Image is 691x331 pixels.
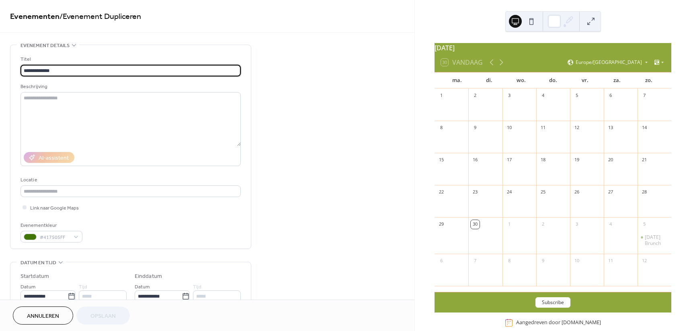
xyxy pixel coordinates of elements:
div: 13 [606,123,615,132]
div: zo. [633,72,665,88]
span: Annuleren [27,312,59,321]
a: Evenementen [10,9,59,25]
div: 1 [505,220,514,229]
div: 6 [606,91,615,100]
div: Evenementkleur [21,221,81,230]
div: 20 [606,156,615,164]
div: 7 [640,91,649,100]
div: [DATE] Brunch [645,234,668,247]
div: 19 [572,156,581,164]
div: 4 [539,91,547,100]
div: 14 [640,123,649,132]
span: / Evenement Dupliceren [59,9,141,25]
div: 29 [437,220,446,229]
div: 12 [572,123,581,132]
div: 3 [505,91,514,100]
div: Titel [21,55,239,64]
div: Sunday Brunch [638,234,671,247]
div: di. [473,72,505,88]
div: vr. [569,72,601,88]
div: 12 [640,257,649,265]
div: [DATE] [435,43,671,53]
div: 25 [539,188,547,197]
div: 10 [505,123,514,132]
span: Tijd [193,283,201,291]
div: 16 [471,156,480,164]
div: 9 [471,123,480,132]
div: 15 [437,156,446,164]
div: 2 [471,91,480,100]
a: [DOMAIN_NAME] [562,319,601,326]
div: 4 [606,220,615,229]
span: Tijd [79,283,87,291]
div: 9 [539,257,547,265]
div: 2 [539,220,547,229]
div: 7 [471,257,480,265]
div: 26 [572,188,581,197]
div: 28 [640,188,649,197]
div: 11 [606,257,615,265]
span: Datum [21,283,35,291]
div: za. [601,72,633,88]
span: Link naar Google Maps [30,204,79,212]
div: 24 [505,188,514,197]
div: Aangedreven door [516,319,601,326]
div: 17 [505,156,514,164]
div: 10 [572,257,581,265]
div: Beschrijving [21,82,239,91]
div: Einddatum [135,272,162,281]
div: 8 [437,123,446,132]
div: 27 [606,188,615,197]
div: do. [537,72,569,88]
div: 11 [539,123,547,132]
div: 22 [437,188,446,197]
div: ma. [441,72,473,88]
span: Datum en tijd [21,259,56,267]
span: #417505FF [40,233,70,242]
span: Europe/[GEOGRAPHIC_DATA] [576,60,642,65]
div: 21 [640,156,649,164]
div: Locatie [21,176,239,184]
div: 18 [539,156,547,164]
div: 8 [505,257,514,265]
div: 3 [572,220,581,229]
div: wo. [505,72,537,88]
div: 5 [640,220,649,229]
div: 23 [471,188,480,197]
div: 1 [437,91,446,100]
span: Evenement details [21,41,70,50]
div: 30 [471,220,480,229]
div: 5 [572,91,581,100]
div: 6 [437,257,446,265]
span: Datum [135,283,150,291]
button: Subscribe [535,297,570,308]
div: Startdatum [21,272,49,281]
button: Annuleren [13,306,73,325]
